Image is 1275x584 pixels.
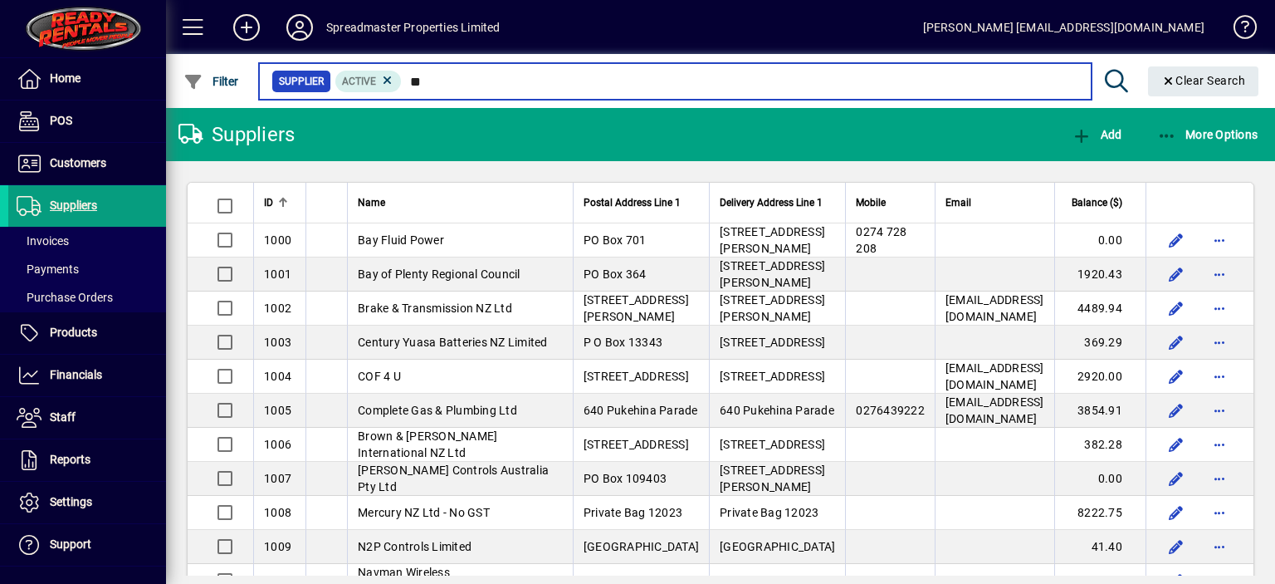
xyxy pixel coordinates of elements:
button: More options [1206,465,1233,492]
div: [PERSON_NAME] [EMAIL_ADDRESS][DOMAIN_NAME] [923,14,1204,41]
span: Support [50,537,91,551]
a: Knowledge Base [1221,3,1254,57]
div: Mobile [856,194,925,212]
div: Suppliers [178,121,295,148]
span: Mercury NZ Ltd - No GST [358,506,490,519]
span: [GEOGRAPHIC_DATA] [720,540,835,553]
span: [EMAIL_ADDRESS][DOMAIN_NAME] [945,361,1044,391]
span: Products [50,326,97,339]
a: POS [8,101,166,142]
span: Balance ($) [1072,194,1122,212]
td: 382.28 [1054,428,1146,462]
span: Reports [50,453,90,466]
td: 0.00 [1054,223,1146,258]
span: Add [1072,128,1121,141]
button: More options [1206,295,1233,321]
a: Settings [8,482,166,523]
span: Home [50,71,81,85]
div: Name [358,194,563,212]
span: Supplier [279,73,324,90]
span: 1003 [264,336,291,349]
span: Mobile [856,194,886,212]
span: Private Bag 12023 [720,506,818,519]
span: PO Box 701 [584,233,647,247]
td: 8222.75 [1054,496,1146,530]
span: P O Box 13343 [584,336,662,349]
span: [STREET_ADDRESS][PERSON_NAME] [720,225,825,255]
span: PO Box 109403 [584,472,667,485]
button: More options [1206,227,1233,253]
button: More options [1206,431,1233,458]
span: Name [358,194,385,212]
span: Email [945,194,971,212]
span: ID [264,194,273,212]
button: Edit [1163,295,1190,321]
td: 0.00 [1054,462,1146,496]
td: 1920.43 [1054,258,1146,292]
td: 369.29 [1054,326,1146,360]
span: Staff [50,410,76,424]
span: Financials [50,368,102,381]
span: Delivery Address Line 1 [720,194,823,212]
td: 3854.91 [1054,394,1146,428]
span: [PERSON_NAME] Controls Australia Pty Ltd [358,464,549,493]
span: [STREET_ADDRESS] [720,336,825,349]
button: Add [220,12,273,42]
div: Email [945,194,1044,212]
span: POS [50,114,72,127]
span: 640 Pukehina Parade [584,404,698,417]
button: Profile [273,12,326,42]
span: More Options [1157,128,1258,141]
span: 1007 [264,472,291,485]
span: N2P Controls Limited [358,540,471,553]
span: [STREET_ADDRESS][PERSON_NAME] [584,293,689,323]
span: 1000 [264,233,291,247]
span: [EMAIL_ADDRESS][DOMAIN_NAME] [945,395,1044,425]
span: Brake & Transmission NZ Ltd [358,302,512,315]
span: Complete Gas & Plumbing Ltd [358,404,517,417]
button: Edit [1163,431,1190,458]
button: More options [1206,261,1233,287]
button: More options [1206,397,1233,424]
a: Staff [8,397,166,439]
span: [STREET_ADDRESS] [720,438,825,451]
a: Customers [8,143,166,184]
div: Balance ($) [1065,194,1137,212]
td: 2920.00 [1054,360,1146,394]
span: Century Yuasa Batteries NZ Limited [358,336,548,349]
button: Edit [1163,397,1190,424]
span: 1001 [264,267,291,281]
span: Active [342,76,376,87]
span: 0274 728 208 [856,225,906,255]
a: Home [8,58,166,100]
mat-chip: Activation Status: Active [335,71,402,92]
button: More options [1206,533,1233,560]
span: 1005 [264,404,291,417]
span: [STREET_ADDRESS] [584,370,689,383]
span: Bay Fluid Power [358,233,444,247]
button: More options [1206,363,1233,390]
div: ID [264,194,296,212]
span: Payments [17,263,79,276]
button: More options [1206,329,1233,356]
span: COF 4 U [358,370,401,383]
span: Purchase Orders [17,291,113,304]
a: Support [8,524,166,566]
button: Edit [1163,329,1190,356]
a: Payments [8,255,166,283]
span: Clear Search [1161,74,1246,87]
span: [GEOGRAPHIC_DATA] [584,540,699,553]
span: [EMAIL_ADDRESS][DOMAIN_NAME] [945,293,1044,323]
span: Private Bag 12023 [584,506,682,519]
button: Filter [179,66,243,96]
span: 1006 [264,438,291,451]
td: 4489.94 [1054,292,1146,326]
span: 640 Pukehina Parade [720,404,834,417]
span: [STREET_ADDRESS][PERSON_NAME] [720,464,825,493]
button: More Options [1153,120,1263,150]
button: More options [1206,499,1233,526]
span: Settings [50,495,92,508]
span: [STREET_ADDRESS] [720,370,825,383]
span: 1002 [264,302,291,315]
button: Add [1067,120,1126,150]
